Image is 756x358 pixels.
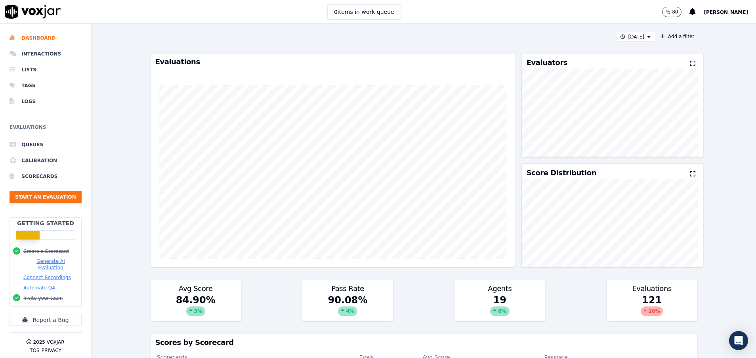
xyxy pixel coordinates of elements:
[307,285,388,292] h3: Pass Rate
[10,137,82,153] a: Queues
[338,306,357,316] div: 4 %
[617,32,655,42] button: [DATE]
[672,9,678,15] p: 80
[10,314,82,326] button: Report a Bug
[23,274,71,281] button: Connect Recordings
[662,7,682,17] button: 80
[607,294,697,321] div: 121
[10,94,82,109] a: Logs
[17,219,74,227] h2: Getting Started
[23,285,55,291] button: Automate QA
[151,294,241,321] div: 84.90 %
[527,59,567,66] h3: Evaluators
[10,168,82,184] a: Scorecards
[23,258,78,271] button: Generate AI Evaluation
[527,169,596,176] h3: Score Distribution
[10,30,82,46] a: Dashboard
[23,295,63,301] button: Invite your team
[155,285,236,292] h3: Avg Score
[657,32,697,41] button: Add a filter
[611,285,692,292] h3: Evaluations
[704,7,756,17] button: [PERSON_NAME]
[704,10,748,15] span: [PERSON_NAME]
[10,62,82,78] a: Lists
[155,58,510,65] h3: Evaluations
[10,46,82,62] a: Interactions
[23,248,69,255] button: Create a Scorecard
[10,191,82,203] button: Start an Evaluation
[186,306,205,316] div: 3 %
[490,306,509,316] div: 6 %
[327,4,401,19] button: 0items in work queue
[641,306,663,316] div: 20 %
[42,347,61,354] button: Privacy
[10,78,82,94] a: Tags
[729,331,748,350] div: Open Intercom Messenger
[33,339,64,345] p: 2025 Voxjar
[302,294,393,321] div: 90.08 %
[155,339,693,346] h3: Scores by Scorecard
[459,285,540,292] h3: Agents
[10,153,82,168] a: Calibration
[454,294,545,321] div: 19
[5,5,61,19] img: voxjar logo
[30,347,39,354] button: TOS
[10,123,82,137] h6: Evaluations
[662,7,689,17] button: 80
